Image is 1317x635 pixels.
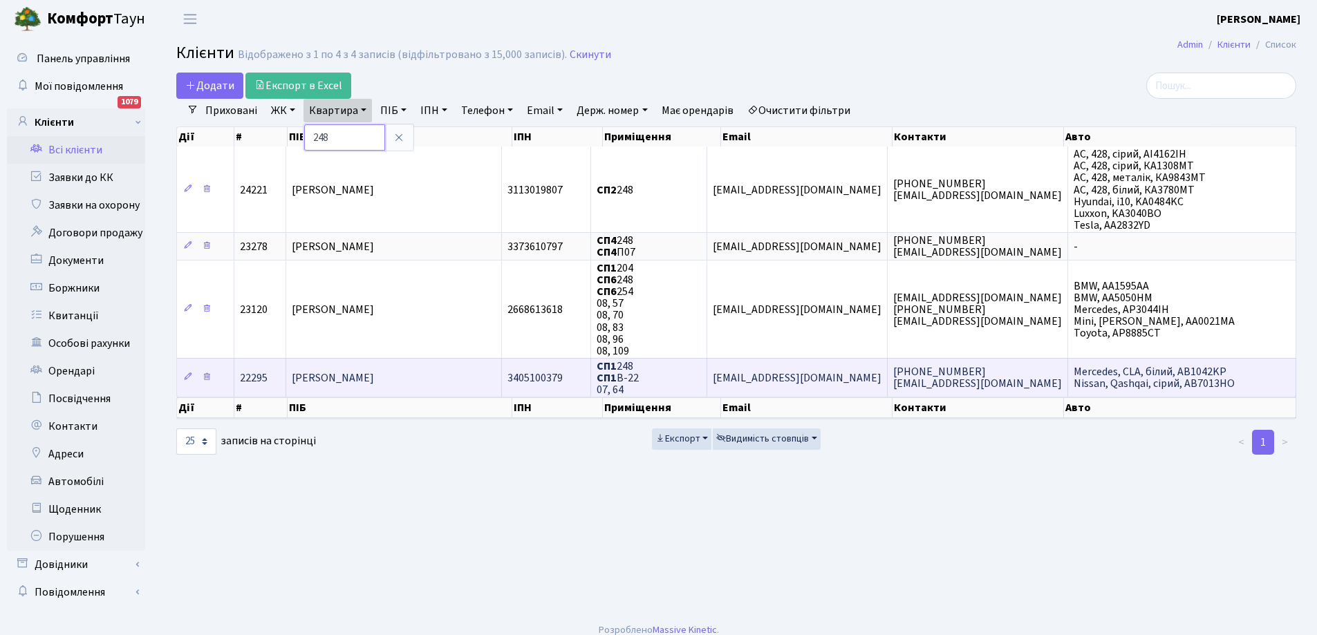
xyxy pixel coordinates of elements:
[303,99,372,122] a: Квартира
[507,239,563,254] span: 3373610797
[288,397,512,418] th: ПІБ
[7,108,145,136] a: Клієнти
[521,99,568,122] a: Email
[7,385,145,413] a: Посвідчення
[507,370,563,386] span: 3405100379
[240,302,268,317] span: 23120
[713,370,881,386] span: [EMAIL_ADDRESS][DOMAIN_NAME]
[7,551,145,578] a: Довідники
[14,6,41,33] img: logo.png
[176,73,243,99] a: Додати
[721,127,893,146] th: Email
[597,182,617,198] b: СП2
[1146,73,1296,99] input: Пошук...
[7,523,145,551] a: Порушення
[1074,239,1078,254] span: -
[7,578,145,606] a: Повідомлення
[713,239,881,254] span: [EMAIL_ADDRESS][DOMAIN_NAME]
[1251,37,1296,53] li: Список
[1064,127,1296,146] th: Авто
[597,245,617,260] b: СП4
[7,302,145,330] a: Квитанції
[47,8,145,31] span: Таун
[713,302,881,317] span: [EMAIL_ADDRESS][DOMAIN_NAME]
[597,284,617,299] b: СП6
[597,260,617,276] b: СП1
[721,397,893,418] th: Email
[893,127,1064,146] th: Контакти
[512,127,603,146] th: ІПН
[570,48,611,61] a: Скинути
[7,274,145,302] a: Боржники
[893,233,1062,260] span: [PHONE_NUMBER] [EMAIL_ADDRESS][DOMAIN_NAME]
[7,440,145,468] a: Адреси
[716,432,809,446] span: Видимість стовпців
[245,73,351,99] a: Експорт в Excel
[292,302,374,317] span: [PERSON_NAME]
[1074,278,1235,341] span: BMW, AA1595AA BMW, AA5050HM Mercedes, AP3044IH Mini, [PERSON_NAME], AA0021MA Toyota, AP8885CT
[37,51,130,66] span: Панель управління
[507,302,563,317] span: 2668613618
[1217,37,1251,52] a: Клієнти
[173,8,207,30] button: Переключити навігацію
[185,78,234,93] span: Додати
[292,370,374,386] span: [PERSON_NAME]
[597,359,639,397] span: 248 В-22 07, 64
[7,164,145,191] a: Заявки до КК
[7,191,145,219] a: Заявки на охорону
[1252,430,1274,455] a: 1
[597,260,633,359] span: 204 248 254 08, 57 08, 70 08, 83 08, 96 08, 109
[1157,30,1317,59] nav: breadcrumb
[893,176,1062,203] span: [PHONE_NUMBER] [EMAIL_ADDRESS][DOMAIN_NAME]
[288,127,512,146] th: ПІБ
[656,99,739,122] a: Має орендарів
[292,182,374,198] span: [PERSON_NAME]
[1064,397,1296,418] th: Авто
[597,272,617,287] b: СП6
[292,239,374,254] span: [PERSON_NAME]
[415,99,453,122] a: ІПН
[7,413,145,440] a: Контакти
[597,359,617,374] b: СП1
[240,239,268,254] span: 23278
[238,48,567,61] div: Відображено з 1 по 4 з 4 записів (відфільтровано з 15,000 записів).
[7,73,145,100] a: Мої повідомлення1079
[234,397,288,418] th: #
[597,233,635,260] span: 248 П07
[234,127,288,146] th: #
[603,397,722,418] th: Приміщення
[713,182,881,198] span: [EMAIL_ADDRESS][DOMAIN_NAME]
[7,247,145,274] a: Документи
[603,127,722,146] th: Приміщення
[652,428,712,450] button: Експорт
[597,370,617,386] b: СП1
[893,397,1064,418] th: Контакти
[375,99,412,122] a: ПІБ
[35,79,123,94] span: Мої повідомлення
[1177,37,1203,52] a: Admin
[7,330,145,357] a: Особові рахунки
[571,99,653,122] a: Держ. номер
[47,8,113,30] b: Комфорт
[512,397,603,418] th: ІПН
[7,495,145,523] a: Щоденник
[893,290,1062,329] span: [EMAIL_ADDRESS][DOMAIN_NAME] [PHONE_NUMBER] [EMAIL_ADDRESS][DOMAIN_NAME]
[655,432,700,446] span: Експорт
[176,428,316,455] label: записів на сторінці
[176,428,216,455] select: записів на сторінці
[265,99,301,122] a: ЖК
[240,370,268,386] span: 22295
[176,41,234,65] span: Клієнти
[597,182,633,198] span: 248
[177,127,234,146] th: Дії
[7,45,145,73] a: Панель управління
[713,428,821,450] button: Видимість стовпців
[1074,146,1206,233] span: AC, 428, сірий, АІ4162ІН AC, 428, сірий, КА1308МТ AC, 428, металік, КА9843МТ AC, 428, білий, КА37...
[177,397,234,418] th: Дії
[118,96,141,108] div: 1079
[240,182,268,198] span: 24221
[200,99,263,122] a: Приховані
[7,357,145,385] a: Орендарі
[1074,364,1235,391] span: Mercedes, CLA, білий, AB1042KP Nissan, Qashqai, сірий, AB7013HO
[893,364,1062,391] span: [PHONE_NUMBER] [EMAIL_ADDRESS][DOMAIN_NAME]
